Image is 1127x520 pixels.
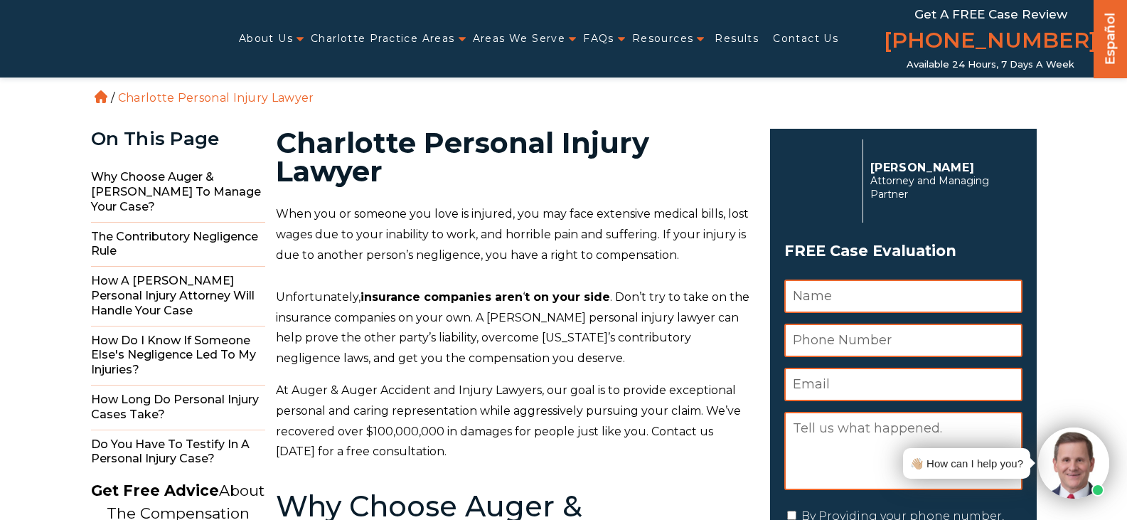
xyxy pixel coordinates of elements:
div: On This Page [91,129,265,149]
p: At Auger & Auger Accident and Injury Lawyers, our goal is to provide exceptional personal and car... [276,381,753,462]
a: About Us [239,24,293,53]
h3: FREE Case Evaluation [784,238,1022,265]
a: Resources [632,24,694,53]
a: [PHONE_NUMBER] [884,25,1097,59]
a: Charlotte Practice Areas [311,24,455,53]
a: FAQs [583,24,614,53]
span: How Long do Personal Injury Cases Take? [91,386,265,430]
span: How do I Know if Someone Else's Negligence Led to My Injuries? [91,327,265,386]
p: When you or someone you love is injured, you may face extensive medical bills, lost wages due to ... [276,204,753,265]
input: Email [784,368,1022,401]
img: Auger & Auger Accident and Injury Lawyers Logo [9,25,193,53]
li: Charlotte Personal Injury Lawyer [114,91,318,105]
a: Home [95,90,107,103]
p: Unfortunately, ‘ . Don’t try to take on the insurance companies on your own. A [PERSON_NAME] pers... [276,287,753,369]
a: Contact Us [773,24,838,53]
a: Areas We Serve [473,24,566,53]
span: Attorney and Managing Partner [870,174,1015,201]
img: Herbert Auger [784,145,855,216]
span: Available 24 Hours, 7 Days a Week [907,59,1074,70]
div: 👋🏼 How can I help you? [910,454,1023,473]
img: Intaker widget Avatar [1038,428,1109,499]
span: Why Choose Auger & [PERSON_NAME] to Manage Your Case? [91,163,265,222]
strong: Get Free Advice [91,482,219,499]
input: Phone Number [784,324,1022,357]
span: The Contributory Negligence Rule [91,223,265,267]
input: Name [784,280,1022,313]
span: Get a FREE Case Review [914,7,1067,21]
p: [PERSON_NAME] [870,161,1015,174]
strong: t on your side [525,290,610,304]
span: Do You Have to Testify in a Personal Injury Case? [91,430,265,474]
span: How a [PERSON_NAME] Personal Injury Attorney Will Handle Your Case [91,267,265,326]
strong: insurance companies aren [360,290,523,304]
h1: Charlotte Personal Injury Lawyer [276,129,753,186]
a: Results [715,24,759,53]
